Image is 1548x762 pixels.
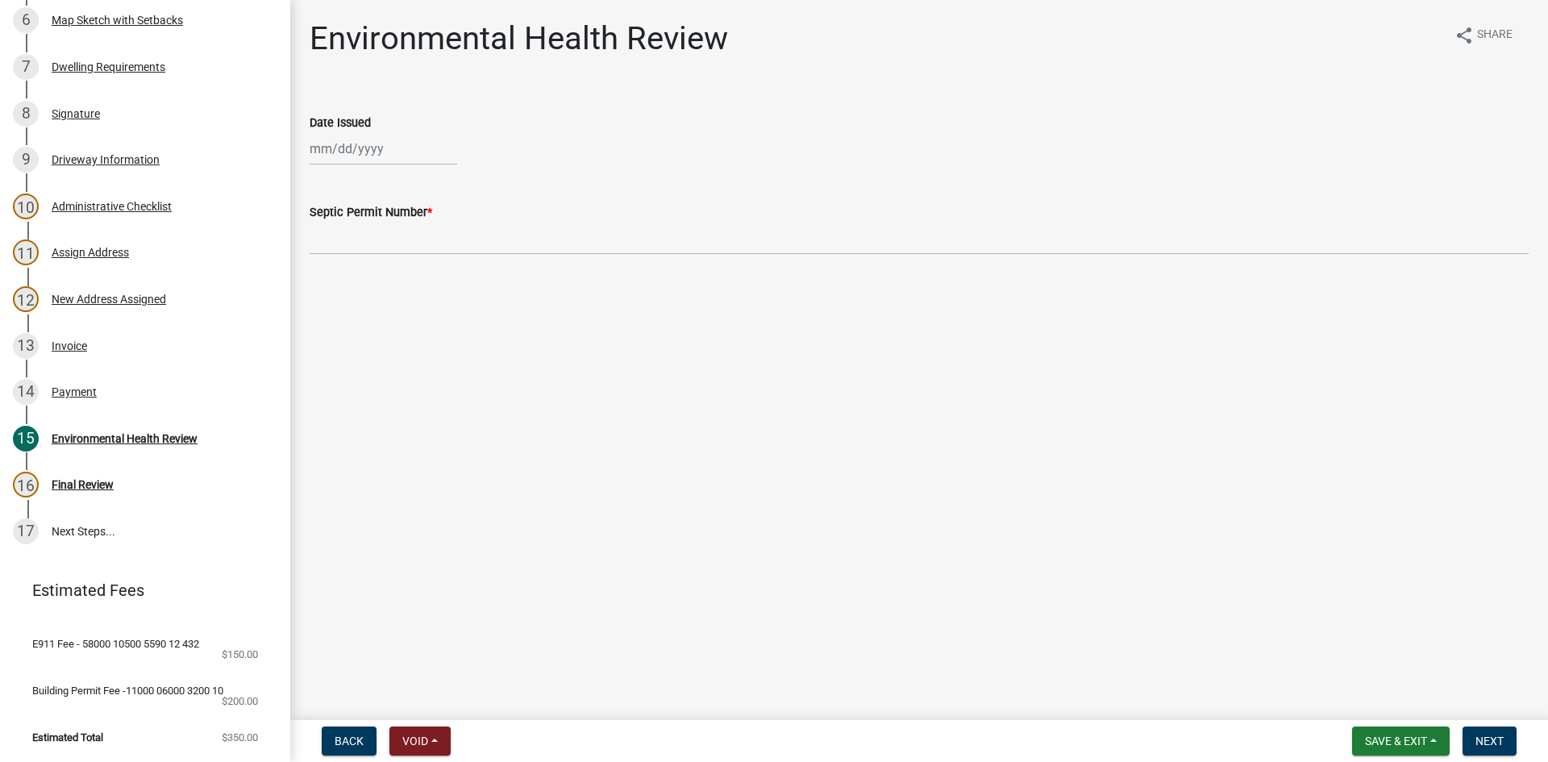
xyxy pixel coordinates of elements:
span: Save & Exit [1365,735,1427,747]
button: shareShare [1442,19,1525,51]
div: Map Sketch with Setbacks [52,15,183,26]
div: 10 [13,194,39,219]
div: New Address Assigned [52,294,166,305]
a: Estimated Fees [13,574,264,606]
button: Void [389,727,451,756]
div: 16 [13,472,39,498]
div: 8 [13,101,39,127]
div: Final Review [52,479,114,490]
div: 7 [13,54,39,80]
div: Invoice [52,340,87,352]
div: Dwelling Requirements [52,61,165,73]
h1: Environmental Health Review [310,19,728,58]
label: Septic Permit Number [310,207,432,219]
span: Next [1475,735,1504,747]
div: 6 [13,7,39,33]
div: 12 [13,286,39,312]
input: mm/dd/yyyy [310,132,457,165]
span: Estimated Total [32,732,103,743]
i: share [1454,26,1474,45]
span: $200.00 [222,696,258,706]
div: Payment [52,386,97,398]
div: 15 [13,426,39,452]
span: Share [1477,26,1513,45]
div: 14 [13,379,39,405]
div: Signature [52,108,100,119]
button: Back [322,727,377,756]
span: $350.00 [222,732,258,743]
button: Save & Exit [1352,727,1450,756]
span: E911 Fee - 58000 10500 5590 12 432 [32,639,199,649]
label: Date Issued [310,118,371,129]
button: Next [1463,727,1517,756]
div: Driveway Information [52,154,160,165]
div: Administrative Checklist [52,201,172,212]
span: Void [402,735,428,747]
div: 11 [13,239,39,265]
div: 13 [13,333,39,359]
span: $150.00 [222,649,258,660]
div: 17 [13,518,39,544]
span: Building Permit Fee -11000 06000 3200 10 [32,685,223,696]
span: Back [335,735,364,747]
div: Assign Address [52,247,129,258]
div: 9 [13,147,39,173]
div: Environmental Health Review [52,433,198,444]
